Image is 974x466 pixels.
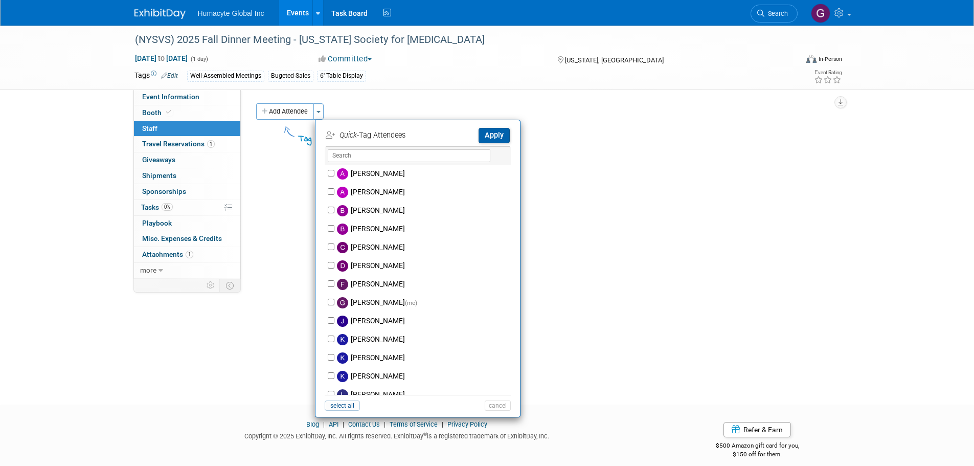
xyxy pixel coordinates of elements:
[814,70,842,75] div: Event Rating
[134,263,240,278] a: more
[811,4,830,23] img: Gina Boraski
[187,71,264,81] div: Well-Assembled Meetings
[134,231,240,247] a: Misc. Expenses & Credits
[334,349,514,367] label: [PERSON_NAME]
[340,420,347,428] span: |
[268,71,313,81] div: Bugeted-Sales
[134,184,240,199] a: Sponsorships
[337,389,348,401] img: L.jpg
[337,297,348,308] img: G.jpg
[134,70,178,82] td: Tags
[423,431,427,437] sup: ®
[334,312,514,330] label: [PERSON_NAME]
[334,386,514,404] label: [PERSON_NAME]
[328,149,490,162] input: Search
[479,128,510,143] button: Apply
[134,137,240,152] a: Travel Reservations1
[190,56,208,62] span: (1 day)
[142,219,172,227] span: Playbook
[142,124,157,132] span: Staff
[337,168,348,180] img: A.jpg
[298,132,482,146] div: Tag People
[390,420,438,428] a: Terms of Service
[334,238,514,257] label: [PERSON_NAME]
[334,220,514,238] label: [PERSON_NAME]
[675,435,840,458] div: $500 Amazon gift card for you,
[134,216,240,231] a: Playbook
[337,260,348,272] img: D.jpg
[337,352,348,364] img: K.jpg
[142,171,176,180] span: Shipments
[134,90,240,105] a: Event Information
[337,187,348,198] img: A.jpg
[142,140,215,148] span: Travel Reservations
[131,31,782,49] div: (NYSVS) 2025 Fall Dinner Meeting - [US_STATE] Society for [MEDICAL_DATA]
[337,334,348,345] img: K.jpg
[334,202,514,220] label: [PERSON_NAME]
[485,401,511,411] button: cancel
[439,420,446,428] span: |
[156,54,166,62] span: to
[339,131,357,140] i: Quick
[134,152,240,168] a: Giveaways
[818,55,842,63] div: In-Person
[142,93,199,101] span: Event Information
[142,234,222,242] span: Misc. Expenses & Credits
[334,165,514,183] label: [PERSON_NAME]
[337,316,348,327] img: J.jpg
[142,156,175,164] span: Giveaways
[202,279,220,292] td: Personalize Event Tab Strip
[142,108,173,117] span: Booth
[675,450,840,459] div: $150 off for them.
[134,200,240,215] a: Tasks0%
[806,55,817,63] img: Format-Inperson.png
[334,330,514,349] label: [PERSON_NAME]
[334,294,514,312] label: [PERSON_NAME]
[134,247,240,262] a: Attachments1
[134,54,188,63] span: [DATE] [DATE]
[764,10,788,17] span: Search
[447,420,487,428] a: Privacy Policy
[162,203,173,211] span: 0%
[334,257,514,275] label: [PERSON_NAME]
[166,109,171,115] i: Booth reservation complete
[142,250,193,258] span: Attachments
[306,420,319,428] a: Blog
[321,420,327,428] span: |
[723,422,791,437] a: Refer & Earn
[565,56,664,64] span: [US_STATE], [GEOGRAPHIC_DATA]
[142,187,186,195] span: Sponsorships
[219,279,240,292] td: Toggle Event Tabs
[751,5,798,23] a: Search
[186,251,193,258] span: 1
[348,420,380,428] a: Contact Us
[737,53,843,69] div: Event Format
[329,420,338,428] a: API
[405,299,417,306] span: (me)
[134,121,240,137] a: Staff
[326,127,472,144] td: -Tag Attendees
[161,72,178,79] a: Edit
[207,140,215,148] span: 1
[141,203,173,211] span: Tasks
[334,275,514,294] label: [PERSON_NAME]
[334,367,514,386] label: [PERSON_NAME]
[337,224,348,235] img: B.jpg
[134,168,240,184] a: Shipments
[140,266,156,274] span: more
[134,105,240,121] a: Booth
[198,9,264,17] span: Humacyte Global Inc
[315,54,376,64] button: Committed
[256,103,314,120] button: Add Attendee
[134,9,186,19] img: ExhibitDay
[337,242,348,253] img: C.jpg
[337,205,348,216] img: B.jpg
[334,183,514,202] label: [PERSON_NAME]
[325,401,360,411] button: select all
[337,279,348,290] img: F.jpg
[317,71,366,81] div: 6' Table Display
[134,429,660,441] div: Copyright © 2025 ExhibitDay, Inc. All rights reserved. ExhibitDay is a registered trademark of Ex...
[337,371,348,382] img: K.jpg
[381,420,388,428] span: |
